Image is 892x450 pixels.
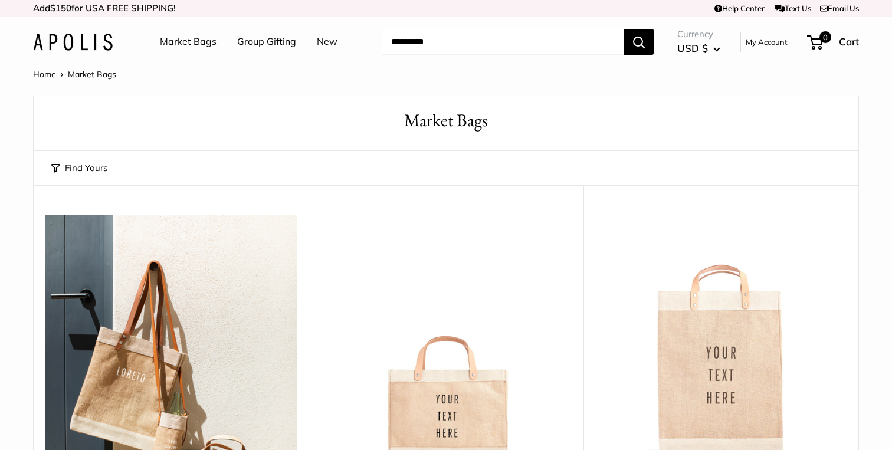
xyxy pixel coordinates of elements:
a: Text Us [775,4,811,13]
img: Apolis [33,34,113,51]
a: My Account [746,35,788,49]
nav: Breadcrumb [33,67,116,82]
a: New [317,33,337,51]
span: Cart [839,35,859,48]
a: Home [33,69,56,80]
span: USD $ [677,42,708,54]
input: Search... [382,29,624,55]
a: Market Bags [160,33,217,51]
a: Help Center [714,4,765,13]
a: Group Gifting [237,33,296,51]
a: 0 Cart [808,32,859,51]
button: Find Yours [51,160,107,176]
span: 0 [819,31,831,43]
span: Market Bags [68,69,116,80]
a: Email Us [820,4,859,13]
span: Currency [677,26,720,42]
span: $150 [50,2,71,14]
h1: Market Bags [51,108,841,133]
button: USD $ [677,39,720,58]
button: Search [624,29,654,55]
